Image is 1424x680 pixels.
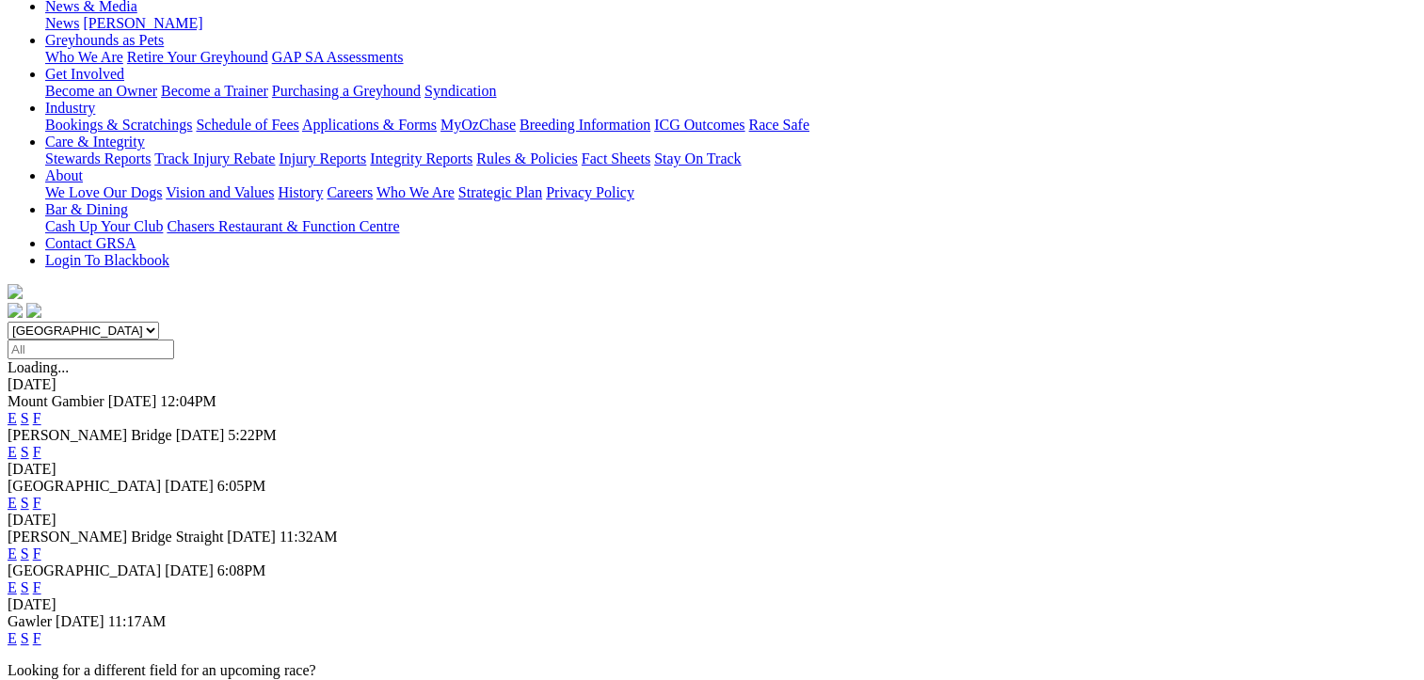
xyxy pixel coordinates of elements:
[272,83,421,99] a: Purchasing a Greyhound
[748,117,808,133] a: Race Safe
[167,218,399,234] a: Chasers Restaurant & Function Centre
[33,579,41,595] a: F
[160,393,216,409] span: 12:04PM
[45,201,128,217] a: Bar & Dining
[8,596,1416,613] div: [DATE]
[654,117,744,133] a: ICG Outcomes
[45,252,169,268] a: Login To Blackbook
[8,478,161,494] span: [GEOGRAPHIC_DATA]
[280,529,338,545] span: 11:32AM
[45,218,1416,235] div: Bar & Dining
[45,32,164,48] a: Greyhounds as Pets
[8,546,17,561] a: E
[33,410,41,426] a: F
[45,235,136,251] a: Contact GRSA
[45,66,124,82] a: Get Involved
[546,184,634,200] a: Privacy Policy
[33,495,41,511] a: F
[8,284,23,299] img: logo-grsa-white.png
[654,150,741,166] a: Stay On Track
[108,393,157,409] span: [DATE]
[165,562,214,578] span: [DATE]
[45,83,1416,100] div: Get Involved
[45,15,79,31] a: News
[8,495,17,511] a: E
[33,630,41,646] a: F
[278,184,323,200] a: History
[8,613,52,629] span: Gawler
[165,478,214,494] span: [DATE]
[45,117,192,133] a: Bookings & Scratchings
[8,461,1416,478] div: [DATE]
[279,150,366,166] a: Injury Reports
[424,83,496,99] a: Syndication
[440,117,516,133] a: MyOzChase
[56,613,104,629] span: [DATE]
[45,184,162,200] a: We Love Our Dogs
[302,117,437,133] a: Applications & Forms
[227,529,276,545] span: [DATE]
[327,184,373,200] a: Careers
[21,579,29,595] a: S
[45,100,95,116] a: Industry
[127,49,268,65] a: Retire Your Greyhound
[458,184,542,200] a: Strategic Plan
[8,529,223,545] span: [PERSON_NAME] Bridge Straight
[161,83,268,99] a: Become a Trainer
[108,613,167,629] span: 11:17AM
[166,184,274,200] a: Vision and Values
[33,444,41,460] a: F
[520,117,650,133] a: Breeding Information
[8,410,17,426] a: E
[217,562,266,578] span: 6:08PM
[21,410,29,426] a: S
[196,117,298,133] a: Schedule of Fees
[45,134,145,150] a: Care & Integrity
[8,444,17,460] a: E
[45,117,1416,134] div: Industry
[45,49,123,65] a: Who We Are
[476,150,578,166] a: Rules & Policies
[8,630,17,646] a: E
[8,393,104,409] span: Mount Gambier
[45,83,157,99] a: Become an Owner
[8,427,172,443] span: [PERSON_NAME] Bridge
[21,630,29,646] a: S
[217,478,266,494] span: 6:05PM
[272,49,404,65] a: GAP SA Assessments
[8,562,161,578] span: [GEOGRAPHIC_DATA]
[45,150,1416,167] div: Care & Integrity
[8,303,23,318] img: facebook.svg
[45,167,83,183] a: About
[83,15,202,31] a: [PERSON_NAME]
[8,359,69,375] span: Loading...
[33,546,41,561] a: F
[8,340,174,359] input: Select date
[176,427,225,443] span: [DATE]
[45,15,1416,32] div: News & Media
[45,184,1416,201] div: About
[8,512,1416,529] div: [DATE]
[376,184,455,200] a: Who We Are
[21,444,29,460] a: S
[45,49,1416,66] div: Greyhounds as Pets
[45,218,163,234] a: Cash Up Your Club
[21,495,29,511] a: S
[370,150,472,166] a: Integrity Reports
[8,376,1416,393] div: [DATE]
[154,150,275,166] a: Track Injury Rebate
[8,579,17,595] a: E
[228,427,277,443] span: 5:22PM
[8,662,1416,679] p: Looking for a different field for an upcoming race?
[21,546,29,561] a: S
[45,150,151,166] a: Stewards Reports
[582,150,650,166] a: Fact Sheets
[26,303,41,318] img: twitter.svg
